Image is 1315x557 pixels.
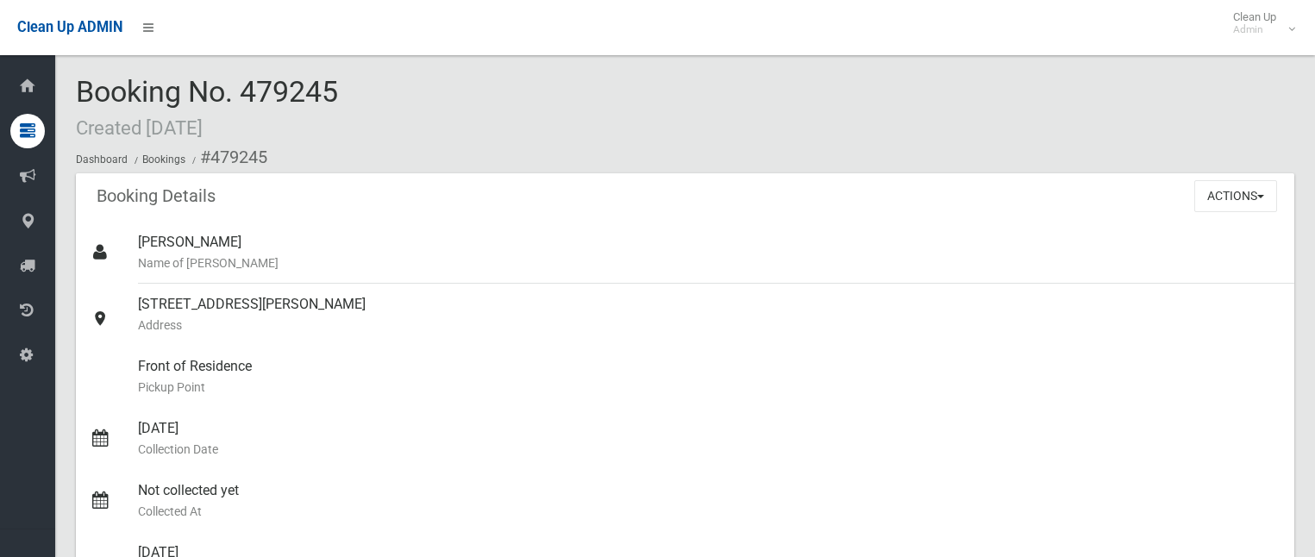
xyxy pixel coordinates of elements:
small: Name of [PERSON_NAME] [138,253,1281,273]
div: Front of Residence [138,346,1281,408]
button: Actions [1194,180,1277,212]
span: Clean Up [1224,10,1293,36]
li: #479245 [188,141,267,173]
small: Admin [1233,23,1276,36]
span: Clean Up ADMIN [17,19,122,35]
div: [PERSON_NAME] [138,222,1281,284]
header: Booking Details [76,179,236,213]
div: [DATE] [138,408,1281,470]
small: Address [138,315,1281,335]
div: Not collected yet [138,470,1281,532]
span: Booking No. 479245 [76,74,338,141]
small: Collected At [138,501,1281,522]
a: Bookings [142,153,185,166]
small: Pickup Point [138,377,1281,397]
a: Dashboard [76,153,128,166]
div: [STREET_ADDRESS][PERSON_NAME] [138,284,1281,346]
small: Created [DATE] [76,116,203,139]
small: Collection Date [138,439,1281,460]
